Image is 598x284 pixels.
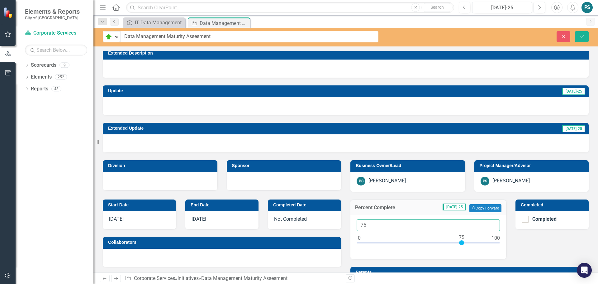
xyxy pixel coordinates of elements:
a: Corporate Services [25,30,87,37]
a: Corporate Services [134,275,175,281]
div: Data Management Maturity Assesment [201,275,287,281]
div: [DATE]-25 [474,4,530,12]
h3: Project Manager/Advisor [480,163,586,168]
button: Search [421,3,453,12]
div: 43 [51,86,61,91]
div: 252 [55,75,67,80]
span: [DATE]-25 [562,88,585,95]
span: [DATE] [109,216,124,222]
a: Elements [31,74,52,81]
h3: Completed Date [273,203,338,207]
input: Search Below... [25,45,87,55]
div: IT Data Management [135,19,184,26]
div: 9 [59,63,69,68]
div: [PERSON_NAME] [368,177,406,185]
img: ClearPoint Strategy [3,7,14,18]
h3: Update [108,89,292,93]
a: Initiatives [178,275,199,281]
button: Copy Forward [469,204,501,212]
small: City of [GEOGRAPHIC_DATA] [25,15,80,20]
div: [PERSON_NAME] [492,177,530,185]
img: On Target [105,33,112,41]
div: Open Intercom Messenger [577,263,592,278]
span: [DATE]-25 [443,204,466,210]
h3: End Date [191,203,255,207]
h3: Extended Description [108,51,586,55]
h3: Parents [356,270,586,275]
a: IT Data Management [125,19,184,26]
h3: Division [108,163,214,168]
div: » » [125,275,341,282]
h3: Business Owner/Lead [356,163,462,168]
h3: Start Date [108,203,173,207]
div: PS [481,177,489,185]
a: Scorecards [31,62,56,69]
button: PS [581,2,593,13]
span: [DATE]-25 [562,125,585,132]
span: Search [430,5,444,10]
input: Search ClearPoint... [126,2,454,13]
input: This field is required [120,31,378,42]
h3: Collaborators [108,240,338,245]
div: PS [357,177,365,185]
a: Reports [31,85,48,93]
div: Data Management Maturity Assesment [200,19,249,27]
button: [DATE]-25 [472,2,532,13]
h3: Sponsor [232,163,338,168]
h3: Extended Update [108,126,395,131]
h3: Percent Complete [355,205,414,210]
h3: Completed [521,203,586,207]
span: Elements & Reports [25,8,80,15]
div: Not Completed [268,211,341,229]
span: [DATE] [192,216,206,222]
